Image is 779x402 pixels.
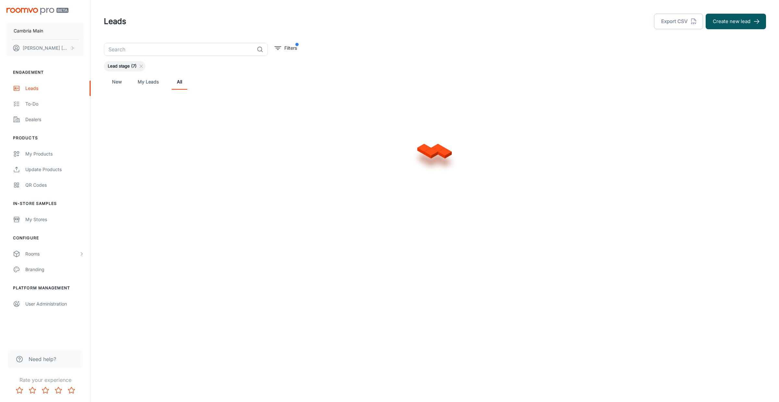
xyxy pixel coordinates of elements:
[25,182,84,189] div: QR Codes
[25,166,84,173] div: Update Products
[25,116,84,123] div: Dealers
[273,43,299,53] button: filter
[104,43,254,56] input: Search
[25,100,84,107] div: To-do
[23,44,68,52] p: [PERSON_NAME] [PERSON_NAME]
[172,74,187,90] a: All
[104,16,126,27] h1: Leads
[104,63,141,69] span: Lead stage (7)
[138,74,159,90] a: My Leads
[14,27,43,34] p: Cambria Main
[25,150,84,157] div: My Products
[104,61,145,71] div: Lead stage (7)
[654,14,703,29] button: Export CSV
[6,22,84,39] button: Cambria Main
[706,14,766,29] button: Create new lead
[284,44,297,52] p: Filters
[6,8,68,15] img: Roomvo PRO Beta
[6,40,84,57] button: [PERSON_NAME] [PERSON_NAME]
[25,85,84,92] div: Leads
[109,74,125,90] a: New
[25,216,84,223] div: My Stores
